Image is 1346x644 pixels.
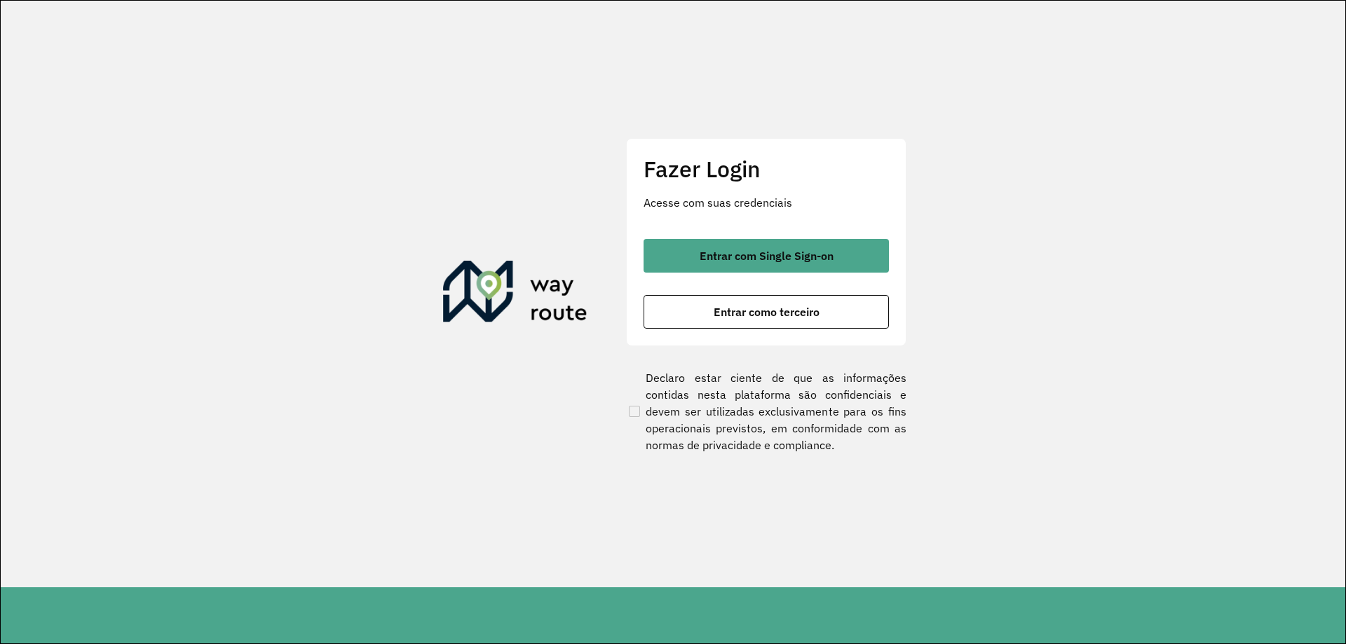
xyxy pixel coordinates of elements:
img: Roteirizador AmbevTech [443,261,587,328]
button: button [644,295,889,329]
h2: Fazer Login [644,156,889,182]
label: Declaro estar ciente de que as informações contidas nesta plataforma são confidenciais e devem se... [626,369,906,453]
span: Entrar com Single Sign-on [700,250,834,261]
span: Entrar como terceiro [714,306,820,317]
p: Acesse com suas credenciais [644,194,889,211]
button: button [644,239,889,273]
